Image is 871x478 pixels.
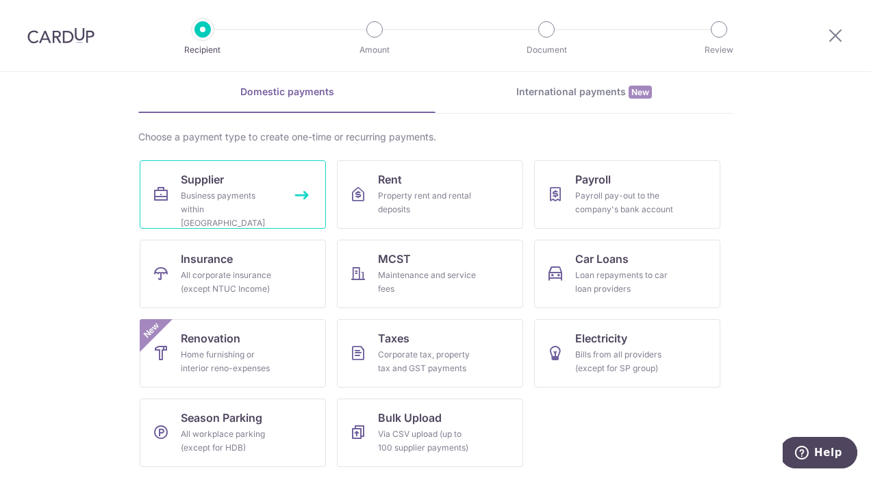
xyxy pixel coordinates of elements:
[181,251,233,267] span: Insurance
[378,268,477,296] div: Maintenance and service fees
[575,330,627,347] span: Electricity
[337,160,523,229] a: RentProperty rent and rental deposits
[138,130,733,144] div: Choose a payment type to create one-time or recurring payments.
[140,240,326,308] a: InsuranceAll corporate insurance (except NTUC Income)
[378,427,477,455] div: Via CSV upload (up to 100 supplier payments)
[31,10,60,22] span: Help
[378,348,477,375] div: Corporate tax, property tax and GST payments
[378,410,442,426] span: Bulk Upload
[378,189,477,216] div: Property rent and rental deposits
[181,330,240,347] span: Renovation
[534,240,720,308] a: Car LoansLoan repayments to car loan providers
[140,160,326,229] a: SupplierBusiness payments within [GEOGRAPHIC_DATA]
[496,43,597,57] p: Document
[629,86,652,99] span: New
[181,427,279,455] div: All workplace parking (except for HDB)
[337,399,523,467] a: Bulk UploadVia CSV upload (up to 100 supplier payments)
[140,319,163,342] span: New
[575,348,674,375] div: Bills from all providers (except for SP group)
[378,171,402,188] span: Rent
[181,268,279,296] div: All corporate insurance (except NTUC Income)
[378,330,409,347] span: Taxes
[783,437,857,471] iframe: Opens a widget where you can find more information
[181,189,279,230] div: Business payments within [GEOGRAPHIC_DATA]
[337,319,523,388] a: TaxesCorporate tax, property tax and GST payments
[534,160,720,229] a: PayrollPayroll pay-out to the company's bank account
[138,85,435,99] div: Domestic payments
[140,319,326,388] a: RenovationHome furnishing or interior reno-expensesNew
[668,43,770,57] p: Review
[534,319,720,388] a: ElectricityBills from all providers (except for SP group)
[181,348,279,375] div: Home furnishing or interior reno-expenses
[575,251,629,267] span: Car Loans
[181,171,224,188] span: Supplier
[140,399,326,467] a: Season ParkingAll workplace parking (except for HDB)
[337,240,523,308] a: MCSTMaintenance and service fees
[378,251,411,267] span: MCST
[181,410,262,426] span: Season Parking
[435,85,733,99] div: International payments
[575,268,674,296] div: Loan repayments to car loan providers
[27,27,94,44] img: CardUp
[575,189,674,216] div: Payroll pay-out to the company's bank account
[152,43,253,57] p: Recipient
[575,171,611,188] span: Payroll
[324,43,425,57] p: Amount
